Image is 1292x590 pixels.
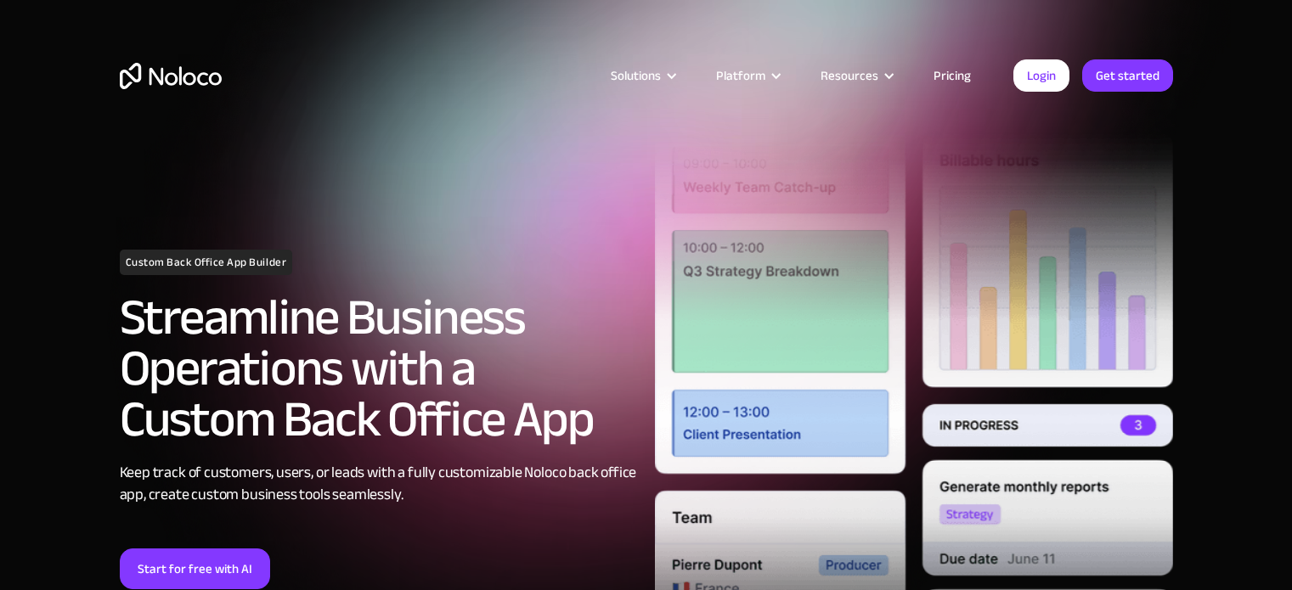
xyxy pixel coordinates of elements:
div: Platform [695,65,799,87]
a: Pricing [912,65,992,87]
a: home [120,63,222,89]
div: Resources [821,65,878,87]
div: Resources [799,65,912,87]
a: Login [1013,59,1069,92]
a: Start for free with AI [120,548,270,589]
h2: Streamline Business Operations with a Custom Back Office App [120,292,638,445]
a: Get started [1082,59,1173,92]
div: Keep track of customers, users, or leads with a fully customizable Noloco back office app, create... [120,462,638,506]
div: Platform [716,65,765,87]
h1: Custom Back Office App Builder [120,250,293,275]
div: Solutions [611,65,661,87]
div: Solutions [590,65,695,87]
